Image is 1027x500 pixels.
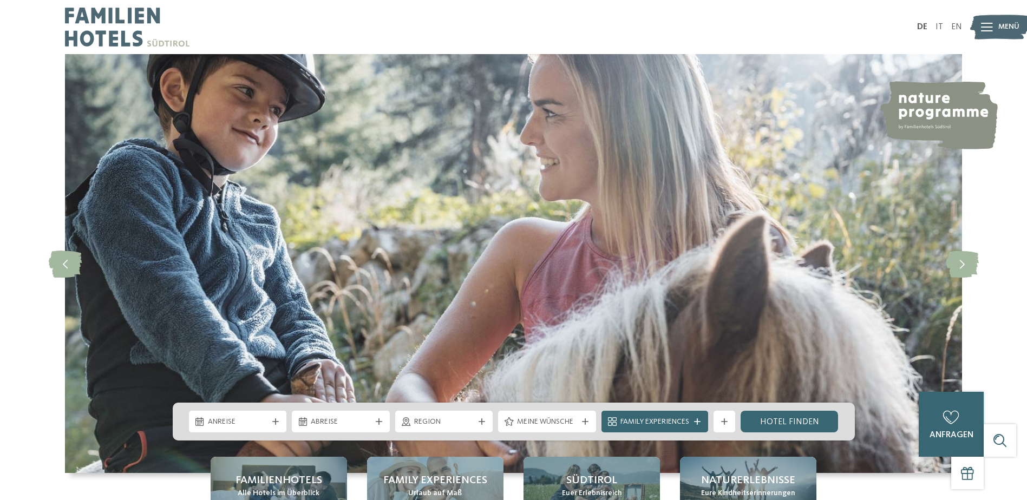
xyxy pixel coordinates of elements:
span: Naturerlebnisse [701,473,795,488]
span: Region [414,417,474,427]
span: Urlaub auf Maß [408,488,462,499]
a: Hotel finden [741,411,839,432]
span: Südtirol [566,473,617,488]
span: Family Experiences [620,417,689,427]
span: Alle Hotels im Überblick [238,488,319,499]
span: Euer Erlebnisreich [562,488,622,499]
span: Menü [998,22,1019,32]
a: DE [917,23,927,31]
span: Familienhotels [236,473,322,488]
span: Anreise [208,417,268,427]
a: EN [951,23,962,31]
span: Family Experiences [383,473,487,488]
img: nature programme by Familienhotels Südtirol [879,81,998,149]
span: Abreise [311,417,371,427]
a: anfragen [919,392,984,457]
span: anfragen [930,431,973,439]
a: IT [936,23,943,31]
span: Eure Kindheitserinnerungen [701,488,795,499]
span: Meine Wünsche [517,417,577,427]
img: Familienhotels Südtirol: The happy family places [65,54,962,473]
